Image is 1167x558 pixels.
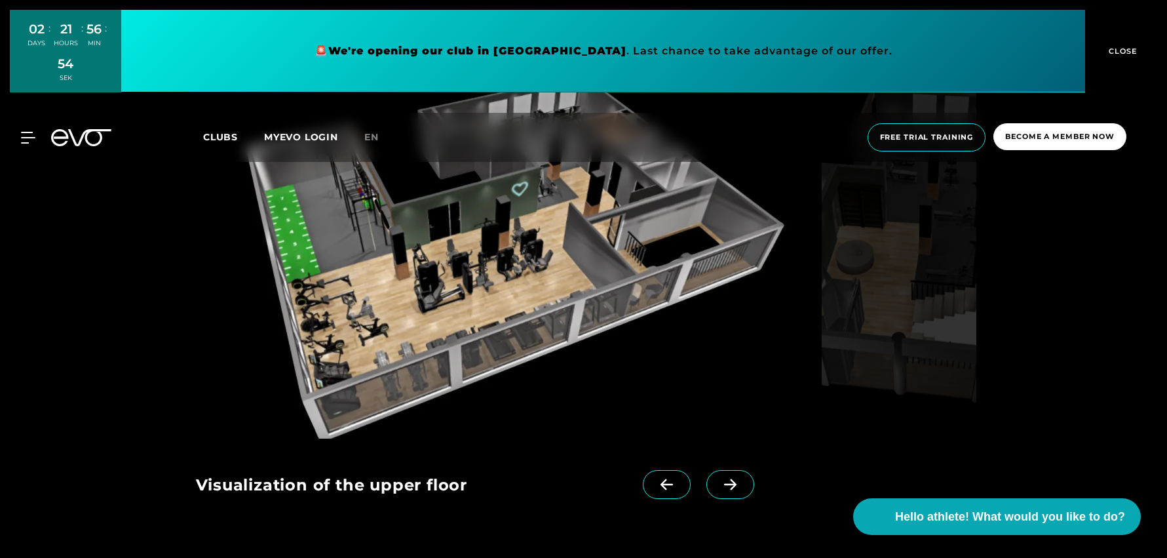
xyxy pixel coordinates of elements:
[364,131,379,143] font: en
[29,21,45,37] font: 02
[203,130,264,143] a: Clubs
[1005,132,1115,141] font: Become a member now
[81,22,83,34] font: :
[58,56,73,71] font: 54
[203,131,238,143] font: Clubs
[88,39,101,47] font: MIN
[1109,47,1138,56] font: CLOSE
[28,39,45,47] font: DAYS
[54,39,78,47] font: HOURS
[880,132,974,142] font: Free trial training
[196,67,816,439] img: evofitness
[364,130,394,145] a: en
[864,123,990,151] a: Free trial training
[60,74,72,81] font: SEK
[853,498,1141,535] button: Hello athlete! What would you like to do?
[895,510,1125,523] font: Hello athlete! What would you like to do?
[86,21,102,37] font: 56
[264,131,338,143] a: MYEVO LOGIN
[1085,10,1157,92] button: CLOSE
[60,21,72,37] font: 21
[105,22,107,34] font: :
[989,123,1130,151] a: Become a member now
[48,22,50,34] font: :
[822,67,977,439] img: evofitness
